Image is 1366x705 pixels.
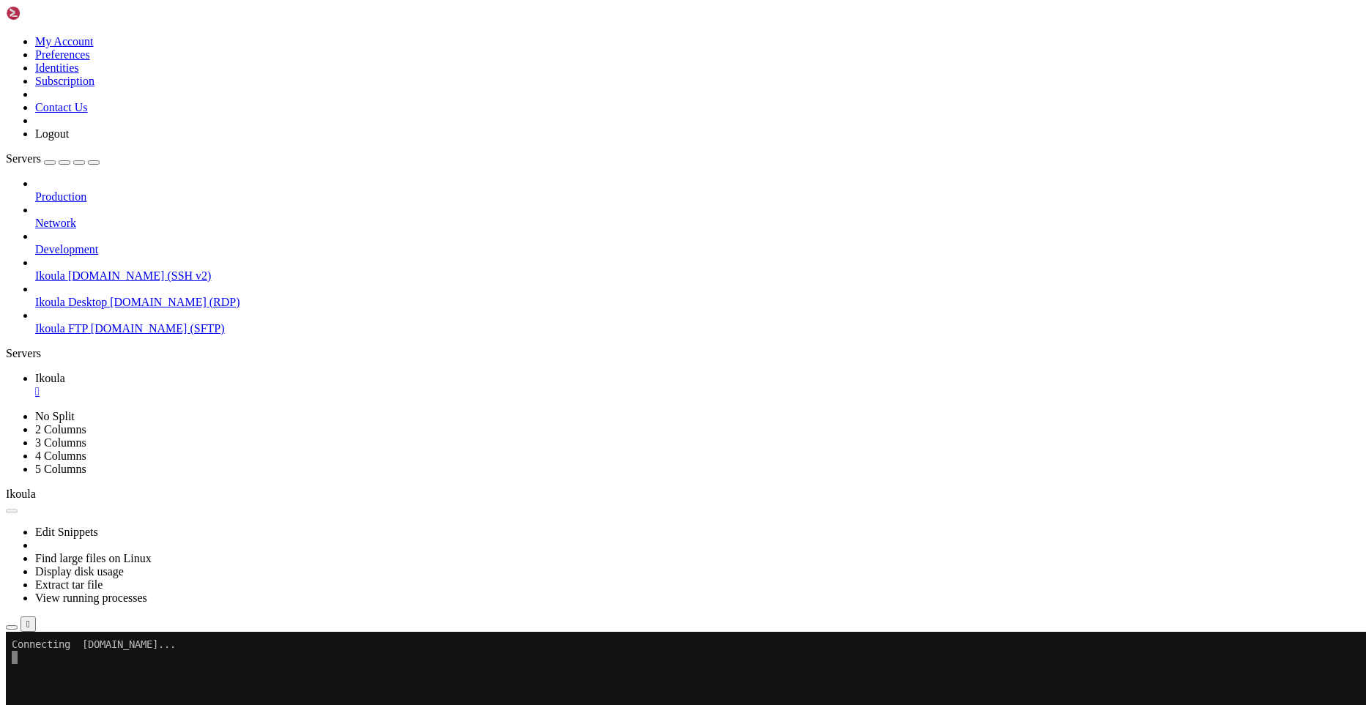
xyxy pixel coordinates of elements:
[35,385,1360,398] a: 
[35,243,1360,256] a: Development
[35,269,1360,283] a: Ikoula [DOMAIN_NAME] (SSH v2)
[35,372,65,384] span: Ikoula
[35,190,86,203] span: Production
[35,463,86,475] a: 5 Columns
[35,217,76,229] span: Network
[35,230,1360,256] li: Development
[35,450,86,462] a: 4 Columns
[6,152,100,165] a: Servers
[35,552,152,564] a: Find large files on Linux
[35,61,79,74] a: Identities
[35,565,124,578] a: Display disk usage
[35,322,88,335] span: Ikoula FTP
[35,127,69,140] a: Logout
[35,423,86,436] a: 2 Columns
[35,309,1360,335] li: Ikoula FTP [DOMAIN_NAME] (SFTP)
[35,75,94,87] a: Subscription
[35,35,94,48] a: My Account
[35,101,88,113] a: Contact Us
[35,217,1360,230] a: Network
[35,243,98,255] span: Development
[6,19,12,32] div: (0, 1)
[110,296,240,308] span: [DOMAIN_NAME] (RDP)
[35,283,1360,309] li: Ikoula Desktop [DOMAIN_NAME] (RDP)
[35,296,107,308] span: Ikoula Desktop
[6,488,36,500] span: Ikoula
[35,372,1360,398] a: Ikoula
[21,616,36,632] button: 
[35,526,98,538] a: Edit Snippets
[35,190,1360,204] a: Production
[35,204,1360,230] li: Network
[26,619,30,630] div: 
[6,6,1174,19] x-row: Connecting [DOMAIN_NAME]...
[68,269,212,282] span: [DOMAIN_NAME] (SSH v2)
[35,578,103,591] a: Extract tar file
[35,48,90,61] a: Preferences
[6,347,1360,360] div: Servers
[6,6,90,20] img: Shellngn
[35,269,65,282] span: Ikoula
[35,296,1360,309] a: Ikoula Desktop [DOMAIN_NAME] (RDP)
[35,410,75,422] a: No Split
[35,256,1360,283] li: Ikoula [DOMAIN_NAME] (SSH v2)
[35,592,147,604] a: View running processes
[6,152,41,165] span: Servers
[91,322,225,335] span: [DOMAIN_NAME] (SFTP)
[35,322,1360,335] a: Ikoula FTP [DOMAIN_NAME] (SFTP)
[35,177,1360,204] li: Production
[35,436,86,449] a: 3 Columns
